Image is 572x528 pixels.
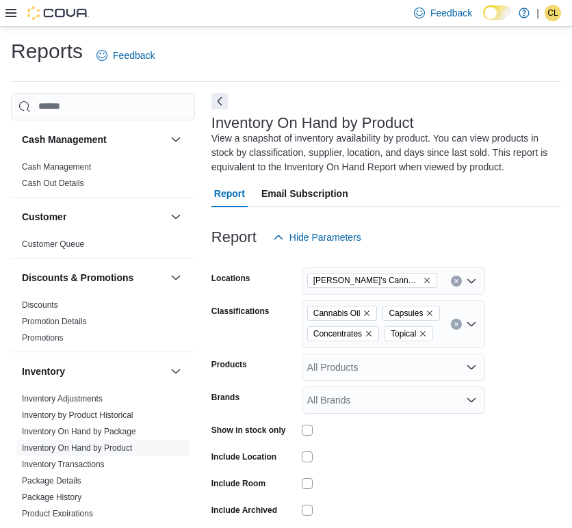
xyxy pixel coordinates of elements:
[168,363,184,380] button: Inventory
[211,451,276,462] label: Include Location
[22,239,84,250] span: Customer Queue
[365,330,373,338] button: Remove Concentrates from selection in this group
[466,319,477,330] button: Open list of options
[11,236,195,258] div: Customer
[451,276,462,287] button: Clear input
[22,133,107,146] h3: Cash Management
[22,492,81,503] span: Package History
[307,306,378,321] span: Cannabis Oil
[22,162,91,172] a: Cash Management
[22,178,84,189] span: Cash Out Details
[22,300,58,310] a: Discounts
[22,179,84,188] a: Cash Out Details
[22,210,66,224] h3: Customer
[22,509,93,518] a: Product Expirations
[168,131,184,148] button: Cash Management
[168,209,184,225] button: Customer
[423,276,431,285] button: Remove Lucy's Cannabis from selection in this group
[211,392,239,403] label: Brands
[419,330,427,338] button: Remove Topical from selection in this group
[22,317,87,326] a: Promotion Details
[22,393,103,404] span: Inventory Adjustments
[313,327,362,341] span: Concentrates
[27,6,89,20] img: Cova
[22,443,132,453] span: Inventory On Hand by Product
[22,394,103,404] a: Inventory Adjustments
[22,271,133,285] h3: Discounts & Promotions
[211,229,257,246] h3: Report
[466,395,477,406] button: Open list of options
[466,362,477,373] button: Open list of options
[214,180,245,207] span: Report
[22,365,65,378] h3: Inventory
[91,42,160,69] a: Feedback
[22,210,165,224] button: Customer
[11,38,83,65] h1: Reports
[22,161,91,172] span: Cash Management
[22,316,87,327] span: Promotion Details
[22,332,64,343] span: Promotions
[11,159,195,197] div: Cash Management
[389,306,423,320] span: Capsules
[451,319,462,330] button: Clear input
[382,306,440,321] span: Capsules
[426,309,434,317] button: Remove Capsules from selection in this group
[22,300,58,311] span: Discounts
[307,326,379,341] span: Concentrates
[211,131,554,174] div: View a snapshot of inventory availability by product. You can view products in stock by classific...
[22,426,136,437] span: Inventory On Hand by Package
[211,359,247,370] label: Products
[22,459,105,470] span: Inventory Transactions
[22,271,165,285] button: Discounts & Promotions
[211,505,277,516] label: Include Archived
[11,297,195,352] div: Discounts & Promotions
[385,326,433,341] span: Topical
[545,5,561,21] div: Chantel Leblanc
[22,333,64,343] a: Promotions
[22,475,81,486] span: Package Details
[22,410,133,421] span: Inventory by Product Historical
[313,274,420,287] span: [PERSON_NAME]'s Cannabis
[22,443,132,453] a: Inventory On Hand by Product
[363,309,371,317] button: Remove Cannabis Oil from selection in this group
[268,224,367,251] button: Hide Parameters
[391,327,416,341] span: Topical
[547,5,558,21] span: CL
[22,133,165,146] button: Cash Management
[313,306,361,320] span: Cannabis Oil
[22,460,105,469] a: Inventory Transactions
[536,5,539,21] p: |
[211,306,270,317] label: Classifications
[22,492,81,502] a: Package History
[211,115,414,131] h3: Inventory On Hand by Product
[22,427,136,436] a: Inventory On Hand by Package
[168,269,184,286] button: Discounts & Promotions
[289,230,361,244] span: Hide Parameters
[466,276,477,287] button: Open list of options
[307,273,437,288] span: Lucy's Cannabis
[113,49,155,62] span: Feedback
[22,365,165,378] button: Inventory
[22,239,84,249] a: Customer Queue
[211,273,250,284] label: Locations
[483,5,512,20] input: Dark Mode
[211,425,286,436] label: Show in stock only
[483,20,484,21] span: Dark Mode
[22,410,133,420] a: Inventory by Product Historical
[22,508,93,519] span: Product Expirations
[430,6,472,20] span: Feedback
[261,180,348,207] span: Email Subscription
[22,476,81,486] a: Package Details
[211,478,265,489] label: Include Room
[211,93,228,109] button: Next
